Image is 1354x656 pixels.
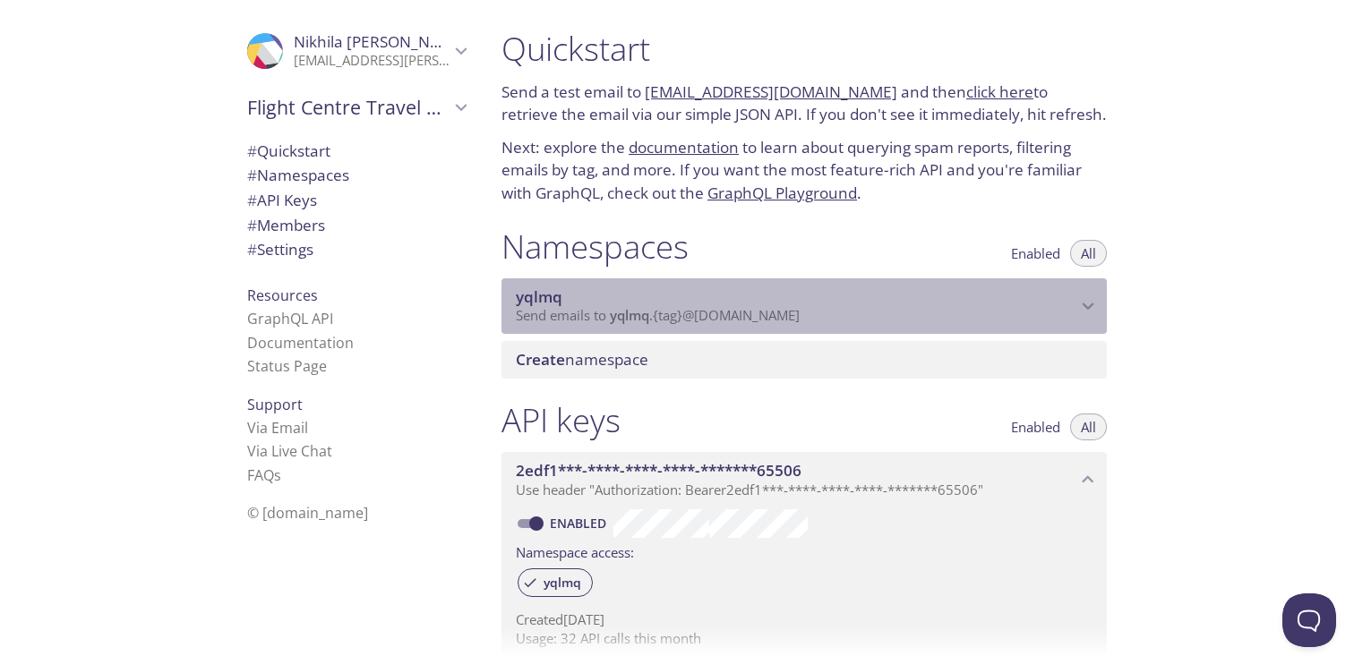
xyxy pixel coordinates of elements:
div: Members [233,213,480,238]
div: Create namespace [501,341,1107,379]
span: Resources [247,285,318,305]
a: Via Live Chat [247,441,332,461]
span: namespace [516,349,648,370]
div: Nikhila Kalva [233,21,480,81]
button: All [1070,240,1107,267]
a: Enabled [547,515,613,532]
a: click here [966,81,1033,102]
a: GraphQL Playground [707,183,857,203]
label: Namespace access: [516,538,634,564]
span: Nikhila [PERSON_NAME] [294,31,467,52]
div: Quickstart [233,139,480,164]
div: Team Settings [233,237,480,262]
a: [EMAIL_ADDRESS][DOMAIN_NAME] [645,81,897,102]
span: © [DOMAIN_NAME] [247,503,368,523]
a: Documentation [247,333,354,353]
button: Enabled [1000,240,1071,267]
span: Settings [247,239,313,260]
span: # [247,215,257,235]
span: API Keys [247,190,317,210]
span: yqlmq [516,286,562,307]
a: documentation [629,137,739,158]
div: yqlmq namespace [501,278,1107,334]
span: Support [247,395,303,414]
div: yqlmq [518,568,593,597]
span: # [247,190,257,210]
span: s [274,465,281,485]
span: Quickstart [247,141,330,161]
span: Namespaces [247,165,349,185]
p: [EMAIL_ADDRESS][PERSON_NAME][DOMAIN_NAME] [294,52,450,70]
h1: Namespaces [501,226,689,267]
button: Enabled [1000,413,1071,440]
h1: Quickstart [501,29,1107,69]
span: yqlmq [610,306,649,324]
div: Namespaces [233,163,480,188]
span: Flight Centre Travel Group - Digital Commerce [247,95,450,120]
h1: API keys [501,400,621,440]
span: Create [516,349,565,370]
p: Created [DATE] [516,610,1093,629]
a: Via Email [247,418,308,438]
a: Status Page [247,356,327,376]
div: Flight Centre Travel Group - Digital Commerce [233,84,480,131]
button: All [1070,413,1107,440]
p: Send a test email to and then to retrieve the email via our simple JSON API. If you don't see it ... [501,81,1107,126]
span: Send emails to . {tag} @[DOMAIN_NAME] [516,306,800,324]
iframe: Help Scout Beacon - Open [1282,593,1336,647]
span: # [247,141,257,161]
span: # [247,165,257,185]
span: yqlmq [533,575,592,591]
div: API Keys [233,188,480,213]
a: FAQ [247,465,281,485]
span: # [247,239,257,260]
span: Members [247,215,325,235]
a: GraphQL API [247,309,333,328]
p: Next: explore the to learn about querying spam reports, filtering emails by tag, and more. If you... [501,136,1107,205]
